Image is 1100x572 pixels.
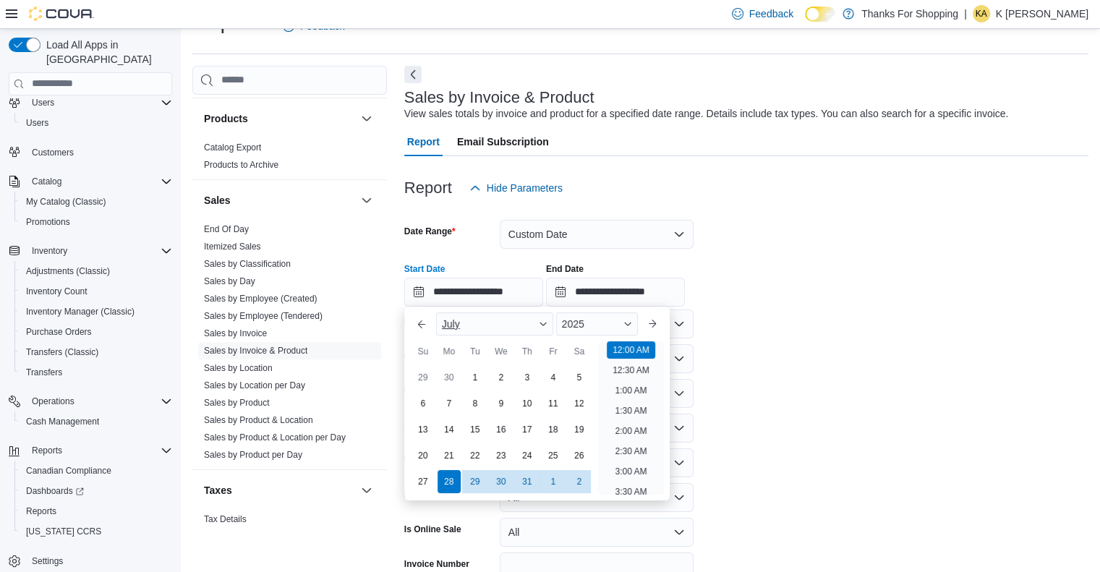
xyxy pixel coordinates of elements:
li: 1:00 AM [609,382,652,399]
span: 2025 [562,318,584,330]
h3: Products [204,111,248,126]
span: Customers [32,147,74,158]
span: Transfers (Classic) [26,346,98,358]
span: Sales by Employee (Created) [204,293,317,304]
div: day-14 [438,418,461,441]
span: My Catalog (Classic) [20,193,172,210]
button: Transfers (Classic) [14,342,178,362]
div: July, 2025 [410,364,592,495]
button: Catalog [26,173,67,190]
div: day-31 [516,470,539,493]
button: Inventory [3,241,178,261]
div: day-8 [464,392,487,415]
span: Sales by Location [204,362,273,374]
div: day-6 [412,392,435,415]
span: Catalog [32,176,61,187]
span: Reports [26,442,172,459]
span: Sales by Invoice & Product [204,345,307,357]
a: Customers [26,144,80,161]
a: Adjustments (Classic) [20,262,116,280]
button: Customers [3,142,178,163]
button: Operations [26,393,80,410]
span: Feedback [749,7,793,21]
div: day-21 [438,444,461,467]
div: day-27 [412,470,435,493]
div: Tu [464,340,487,363]
span: Sales by Invoice [204,328,267,339]
a: Settings [26,552,69,570]
ul: Time [598,341,664,495]
div: day-24 [516,444,539,467]
span: Inventory [26,242,172,260]
a: Itemized Sales [204,242,261,252]
button: Settings [3,550,178,571]
span: Products to Archive [204,159,278,171]
span: July [442,318,460,330]
div: day-10 [516,392,539,415]
li: 12:30 AM [607,362,655,379]
a: Catalog Export [204,142,261,153]
input: Press the down key to enter a popover containing a calendar. Press the escape key to close the po... [404,278,543,307]
li: 2:00 AM [609,422,652,440]
button: Products [204,111,355,126]
span: Catalog Export [204,142,261,153]
span: Inventory Count [26,286,88,297]
div: day-23 [490,444,513,467]
button: Hide Parameters [464,174,568,202]
span: Customers [26,143,172,161]
span: Hide Parameters [487,181,563,195]
a: Promotions [20,213,76,231]
button: Adjustments (Classic) [14,261,178,281]
button: [US_STATE] CCRS [14,521,178,542]
button: Next [404,66,422,83]
button: Open list of options [673,318,685,330]
span: Sales by Product & Location [204,414,313,426]
span: Transfers (Classic) [20,343,172,361]
span: Adjustments (Classic) [26,265,110,277]
a: Canadian Compliance [20,462,117,479]
div: Sa [568,340,591,363]
button: Reports [14,501,178,521]
div: day-17 [516,418,539,441]
div: day-22 [464,444,487,467]
div: Th [516,340,539,363]
a: Cash Management [20,413,105,430]
li: 2:30 AM [609,443,652,460]
span: Load All Apps in [GEOGRAPHIC_DATA] [40,38,172,67]
button: Reports [3,440,178,461]
a: Transfers (Classic) [20,343,104,361]
div: day-4 [542,366,565,389]
span: KA [976,5,987,22]
span: Cash Management [26,416,99,427]
div: We [490,340,513,363]
a: Transfers [20,364,68,381]
span: Canadian Compliance [26,465,111,477]
h3: Taxes [204,483,232,498]
button: Cash Management [14,411,178,432]
button: Users [26,94,60,111]
a: Sales by Product per Day [204,450,302,460]
div: day-18 [542,418,565,441]
a: Sales by Day [204,276,255,286]
div: day-1 [464,366,487,389]
div: day-9 [490,392,513,415]
a: Dashboards [20,482,90,500]
div: Su [412,340,435,363]
a: Sales by Product & Location per Day [204,432,346,443]
span: Sales by Product per Day [204,449,302,461]
div: day-29 [464,470,487,493]
li: 3:00 AM [609,463,652,480]
span: Transfers [20,364,172,381]
button: Promotions [14,212,178,232]
div: View sales totals by invoice and product for a specified date range. Details include tax types. Y... [404,106,1009,121]
a: Purchase Orders [20,323,98,341]
p: Thanks For Shopping [861,5,958,22]
span: Users [26,94,172,111]
button: Next month [641,312,664,336]
a: Reports [20,503,62,520]
div: day-11 [542,392,565,415]
span: Tax Details [204,513,247,525]
span: Washington CCRS [20,523,172,540]
a: Tax Details [204,514,247,524]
